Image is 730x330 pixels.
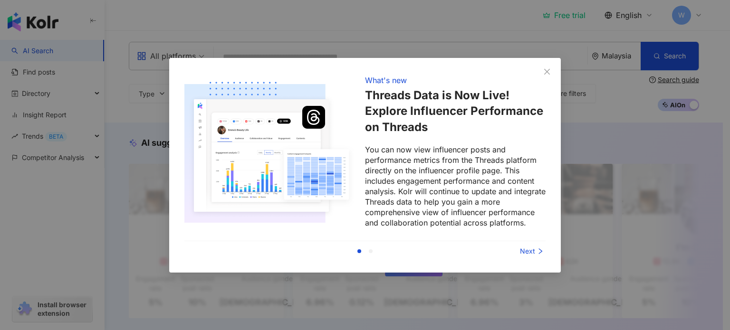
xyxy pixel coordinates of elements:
span: close [543,67,551,75]
div: Next [474,246,546,256]
p: You can now view influencer posts and performance metrics from the Threads platform directly on t... [365,144,546,228]
div: What's new [365,75,407,85]
button: Close [538,62,557,81]
span: right [537,248,544,255]
h1: Threads Data is Now Live! Explore Influencer Performance on Threads [365,87,546,135]
img: tutorial image [184,73,354,230]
